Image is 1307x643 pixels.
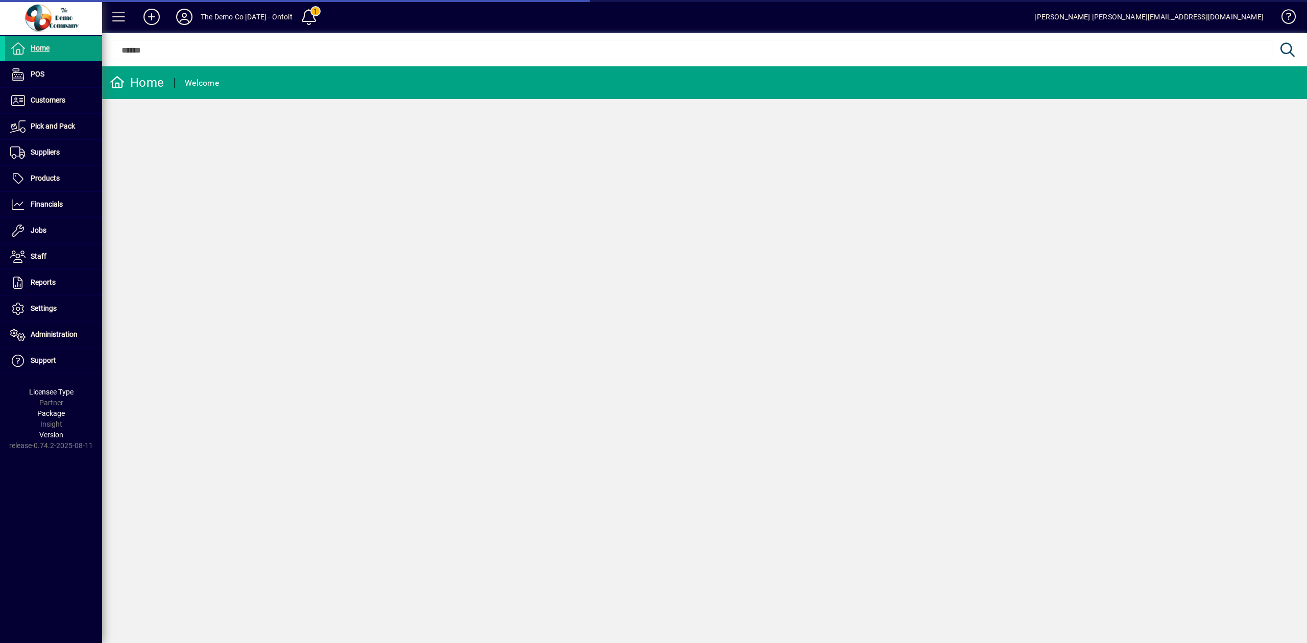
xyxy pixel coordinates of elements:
[31,44,50,52] span: Home
[5,244,102,269] a: Staff
[39,431,63,439] span: Version
[1034,9,1264,25] div: [PERSON_NAME] [PERSON_NAME][EMAIL_ADDRESS][DOMAIN_NAME]
[185,75,219,91] div: Welcome
[5,140,102,165] a: Suppliers
[31,252,46,260] span: Staff
[5,166,102,191] a: Products
[29,388,74,396] span: Licensee Type
[5,296,102,321] a: Settings
[31,304,57,312] span: Settings
[5,348,102,374] a: Support
[168,8,201,26] button: Profile
[31,70,44,78] span: POS
[5,62,102,87] a: POS
[31,200,63,208] span: Financials
[31,356,56,364] span: Support
[37,409,65,417] span: Package
[31,278,56,286] span: Reports
[110,75,164,91] div: Home
[31,122,75,130] span: Pick and Pack
[5,114,102,139] a: Pick and Pack
[135,8,168,26] button: Add
[5,88,102,113] a: Customers
[1274,2,1294,35] a: Knowledge Base
[5,322,102,348] a: Administration
[31,96,65,104] span: Customers
[31,148,60,156] span: Suppliers
[31,174,60,182] span: Products
[31,330,78,338] span: Administration
[31,226,46,234] span: Jobs
[201,9,293,25] div: The Demo Co [DATE] - Ontoit
[5,192,102,217] a: Financials
[5,218,102,243] a: Jobs
[5,270,102,295] a: Reports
